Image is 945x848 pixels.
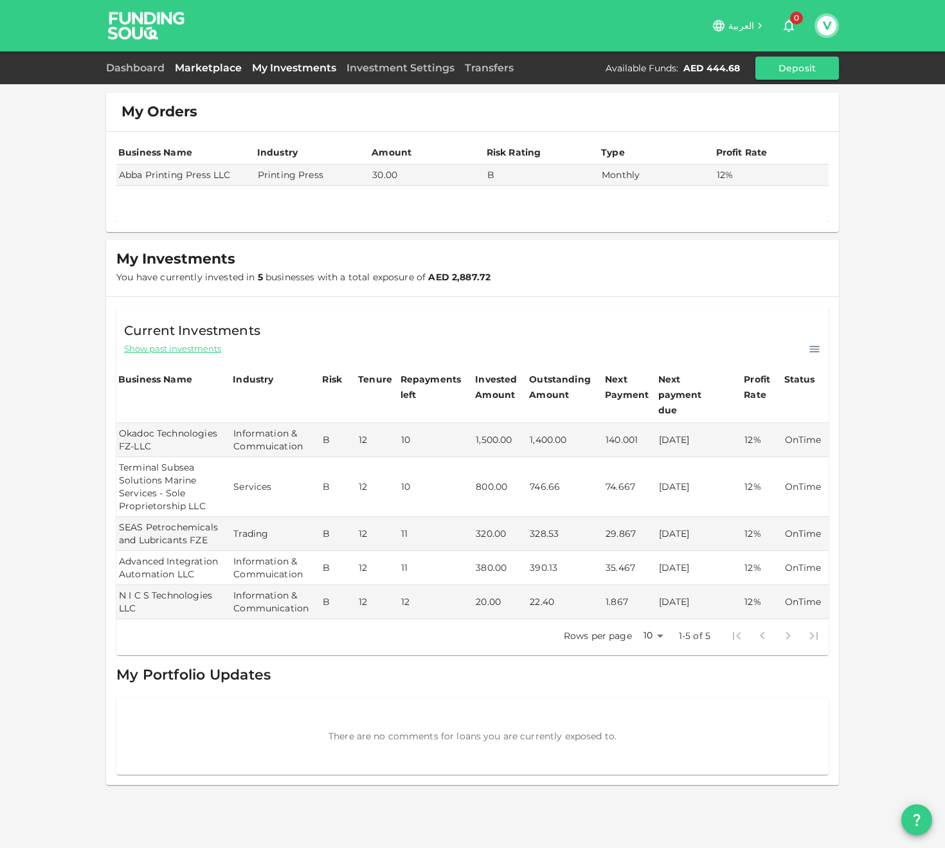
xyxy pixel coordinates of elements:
[603,551,656,585] td: 35.467
[475,372,525,402] div: Invested Amount
[790,12,803,24] span: 0
[320,423,356,457] td: B
[116,271,491,283] span: You have currently invested in businesses with a total exposure of
[255,165,370,186] td: Printing Press
[399,585,474,619] td: 12
[656,551,742,585] td: [DATE]
[118,372,192,387] div: Business Name
[605,372,654,402] div: Next Payment
[257,145,298,160] div: Industry
[370,165,484,186] td: 30.00
[356,551,399,585] td: 12
[320,551,356,585] td: B
[231,551,320,585] td: Information & Commuication
[116,585,231,619] td: N I C S Technologies LLC
[116,517,231,551] td: SEAS Petrochemicals and Lubricants FZE
[487,145,541,160] div: Risk Rating
[527,517,603,551] td: 328.53
[247,62,341,74] a: My Investments
[656,517,742,551] td: [DATE]
[603,517,656,551] td: 29.867
[782,517,829,551] td: OnTime
[485,165,599,186] td: B
[401,372,465,402] div: Repayments left
[527,457,603,517] td: 746.66
[233,372,273,387] div: Industry
[782,551,829,585] td: OnTime
[399,551,474,585] td: 11
[776,13,802,39] button: 0
[782,585,829,619] td: OnTime
[527,551,603,585] td: 390.13
[116,666,271,683] span: My Portfolio Updates
[527,585,603,619] td: 22.40
[258,271,263,283] strong: 5
[122,103,197,121] span: My Orders
[328,730,616,742] span: There are no comments for loans you are currently exposed to.
[399,457,474,517] td: 10
[901,804,932,835] button: question
[124,320,260,341] span: Current Investments
[473,423,527,457] td: 1,500.00
[399,517,474,551] td: 11
[784,372,816,387] div: Status
[320,585,356,619] td: B
[679,629,710,642] p: 1-5 of 5
[356,423,399,457] td: 12
[116,551,231,585] td: Advanced Integration Automation LLC
[744,372,780,402] div: Profit Rate
[320,457,356,517] td: B
[473,457,527,517] td: 800.00
[116,423,231,457] td: Okadoc Technologies FZ-LLC
[817,16,836,35] button: V
[231,585,320,619] td: Information & Communication
[742,423,782,457] td: 12%
[118,145,192,160] div: Business Name
[341,62,460,74] a: Investment Settings
[358,372,392,387] div: Tenure
[527,423,603,457] td: 1,400.00
[460,62,519,74] a: Transfers
[320,517,356,551] td: B
[356,585,399,619] td: 12
[529,372,593,402] div: Outstanding Amount
[716,145,768,160] div: Profit Rate
[473,585,527,619] td: 20.00
[742,457,782,517] td: 12%
[356,457,399,517] td: 12
[322,372,348,387] div: Risk
[683,62,740,75] div: AED 444.68
[564,629,632,642] p: Rows per page
[714,165,829,186] td: 12%
[755,57,839,80] button: Deposit
[428,271,491,283] strong: AED 2,887.72
[170,62,247,74] a: Marketplace
[599,165,714,186] td: Monthly
[116,165,255,186] td: Abba Printing Press LLC
[742,517,782,551] td: 12%
[656,457,742,517] td: [DATE]
[603,423,656,457] td: 140.001
[656,423,742,457] td: [DATE]
[231,423,320,457] td: Information & Commuication
[656,585,742,619] td: [DATE]
[116,457,231,517] td: Terminal Subsea Solutions Marine Services - Sole Proprietorship LLC
[782,423,829,457] td: OnTime
[606,62,678,75] div: Available Funds :
[231,457,320,517] td: Services
[603,457,656,517] td: 74.667
[372,145,411,160] div: Amount
[658,372,723,418] div: Next payment due
[603,585,656,619] td: 1.867
[231,517,320,551] td: Trading
[473,551,527,585] td: 380.00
